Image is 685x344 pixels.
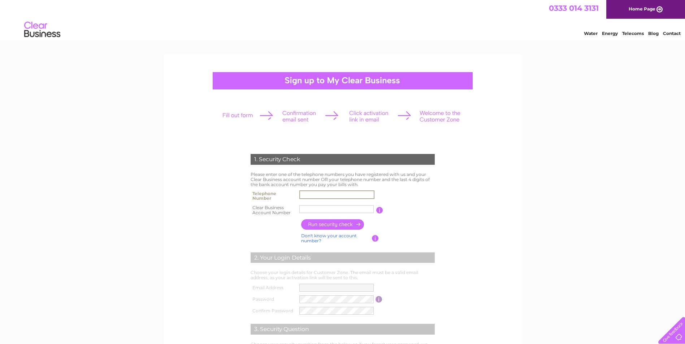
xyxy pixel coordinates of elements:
[376,296,382,303] input: Information
[251,324,435,335] div: 3. Security Question
[249,203,298,217] th: Clear Business Account Number
[249,170,437,189] td: Please enter one of the telephone numbers you have registered with us and your Clear Business acc...
[584,31,598,36] a: Water
[549,4,599,13] a: 0333 014 3131
[249,282,298,294] th: Email Address
[249,294,298,305] th: Password
[249,189,298,203] th: Telephone Number
[251,154,435,165] div: 1. Security Check
[249,268,437,282] td: Choose your login details for Customer Zone. The email must be a valid email address, as your act...
[372,235,379,242] input: Information
[172,4,513,35] div: Clear Business is a trading name of Verastar Limited (registered in [GEOGRAPHIC_DATA] No. 3667643...
[301,233,357,243] a: Don't know your account number?
[251,252,435,263] div: 2. Your Login Details
[602,31,618,36] a: Energy
[376,207,383,213] input: Information
[24,19,61,41] img: logo.png
[663,31,681,36] a: Contact
[249,305,298,317] th: Confirm Password
[648,31,659,36] a: Blog
[622,31,644,36] a: Telecoms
